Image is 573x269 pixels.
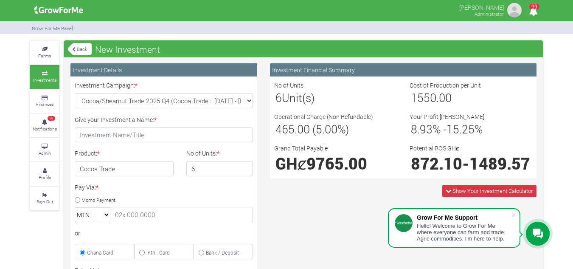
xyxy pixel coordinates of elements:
h3: % - % [411,122,531,136]
input: Investment Name/Title [75,127,253,143]
input: Bank / Deposit [199,250,204,255]
h1: GHȼ [275,154,396,173]
input: 02x 000 0000 [110,207,253,222]
span: 99 [48,116,55,121]
span: 1550.00 [411,90,452,105]
label: Product: [75,149,100,158]
h4: Cocoa Trade [75,161,174,176]
p: [PERSON_NAME] [459,2,504,12]
label: No of Units: [186,149,219,158]
div: Investment Financial Summary [270,63,536,76]
small: Profile [39,174,51,180]
label: Give your Investment a Name: [75,115,157,124]
span: New Investment [93,41,162,58]
i: Notifications [525,2,542,21]
a: Sign Out [30,187,59,210]
span: 872.10 [411,153,462,174]
span: Show Your Investment Calculator [452,187,533,195]
small: Sign Out [37,198,53,204]
a: 99 [525,8,542,16]
span: 9765.00 [306,153,367,174]
span: 99 [529,4,539,9]
span: 8.93 [411,122,433,136]
div: or [75,229,253,238]
img: growforme image [31,2,86,19]
label: Cost of Production per Unit [410,81,481,90]
small: Intnl. Card [146,249,170,256]
h3: Unit(s) [275,91,396,105]
span: 1489.57 [469,153,530,174]
a: Investments [30,65,59,88]
input: Momo Payment [75,197,80,203]
small: Bank / Deposit [206,249,239,256]
small: Farms [38,53,51,59]
a: Profile [30,162,59,186]
input: Intnl. Card [139,250,145,255]
small: Momo Payment [81,196,115,203]
small: Notifications [33,126,57,132]
span: 465.00 (5.00%) [275,122,349,136]
label: Pay Via: [75,183,98,192]
small: Ghana Card [87,249,113,256]
a: Finances [30,90,59,113]
small: Admin [39,150,51,156]
span: 15.25 [447,122,475,136]
h1: - [411,154,531,173]
label: No of Units [274,81,303,90]
a: Farms [30,41,59,64]
small: Investments [33,77,56,83]
small: Finances [36,101,53,107]
a: Back [68,42,92,56]
a: 99 Notifications [30,114,59,137]
div: Hello! Welcome to Grow For Me where everyone can farm and trade Agric commodities. I'm here to help. [417,223,511,242]
div: Grow For Me Support [417,214,511,221]
span: 6 [275,90,282,105]
label: Your Profit [PERSON_NAME] [410,112,484,121]
label: Investment Campaign: [75,81,138,90]
label: Operational Charge (Non Refundable) [274,112,373,121]
label: Grand Total Payable [274,144,328,153]
small: Grow For Me Panel [32,25,73,31]
input: Ghana Card [80,250,85,255]
small: Administrator [475,11,504,17]
img: growforme image [506,2,523,19]
a: Admin [30,138,59,161]
div: Investment Details [70,63,257,76]
label: Potential ROS GHȼ [410,144,459,153]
